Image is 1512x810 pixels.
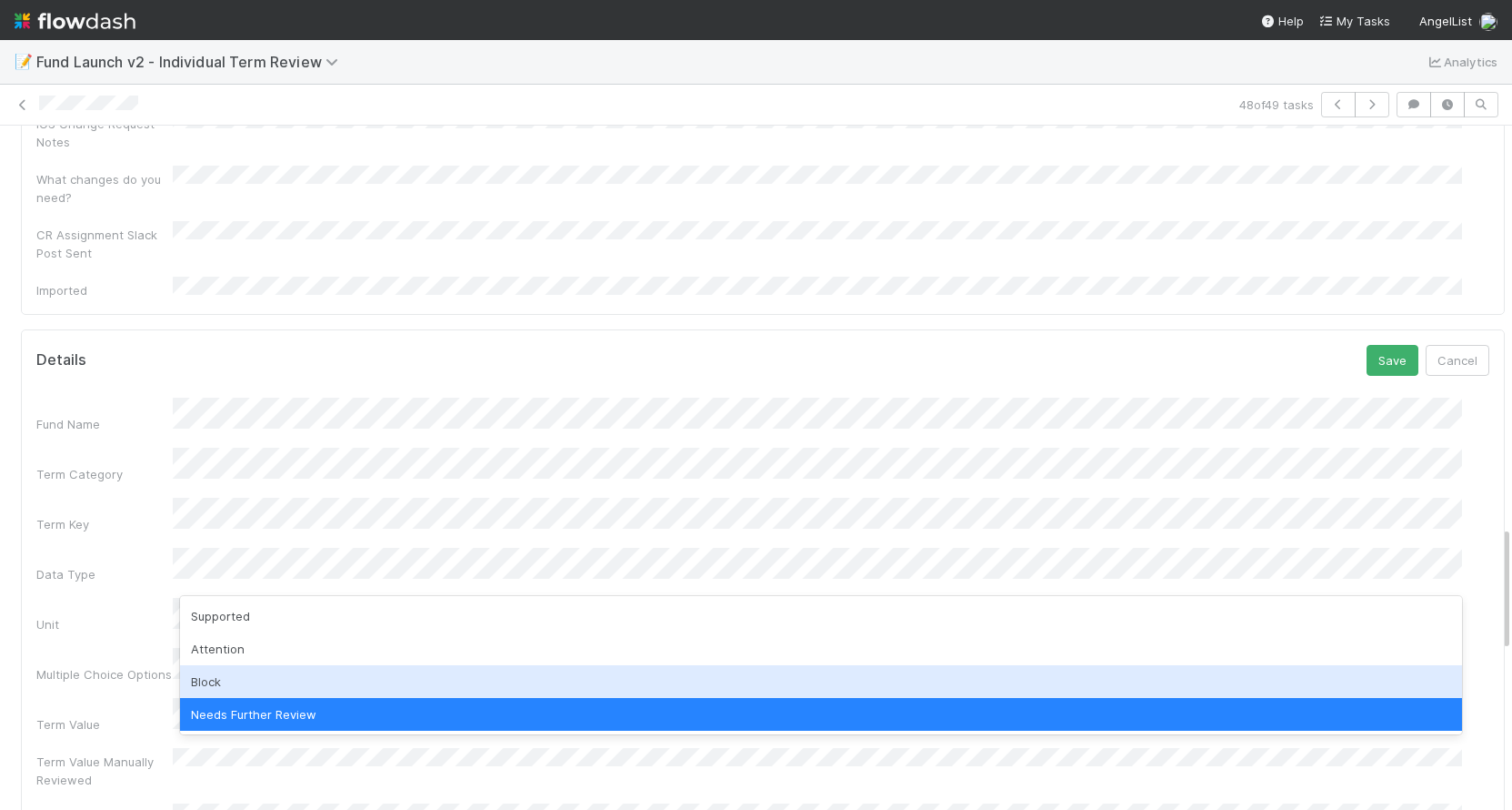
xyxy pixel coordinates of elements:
img: avatar_ba22fd42-677f-4b89-aaa3-073be741e398.png [1479,13,1497,31]
div: Fund Name [36,415,173,433]
button: Cancel [1426,345,1489,376]
span: 📝 [15,54,33,69]
div: Term Category [36,465,173,483]
span: AngelList [1419,14,1472,28]
div: Block [180,665,1462,698]
div: IOS Change Request Notes [36,115,173,151]
div: Supported [180,600,1462,633]
h5: Details [36,351,86,370]
img: logo-inverted-e16ddd16eac7371096b0.svg [15,5,135,36]
span: 48 of 49 tasks [1239,96,1314,114]
div: Attention [180,633,1462,665]
div: Term Value [36,715,173,734]
div: Term Key [36,515,173,533]
button: Save [1367,345,1418,376]
div: Data Type [36,565,173,583]
div: Imported [36,281,173,299]
a: My Tasks [1318,12,1390,30]
div: Unit [36,615,173,633]
div: CR Assignment Slack Post Sent [36,226,173,262]
span: My Tasks [1318,14,1390,28]
span: Fund Launch v2 - Individual Term Review [36,53,347,71]
div: Term Value Manually Reviewed [36,753,173,789]
div: Needs Further Review [180,698,1462,731]
div: Help [1260,12,1304,30]
a: Analytics [1426,51,1497,73]
div: What changes do you need? [36,170,173,207]
div: Multiple Choice Options [36,665,173,683]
